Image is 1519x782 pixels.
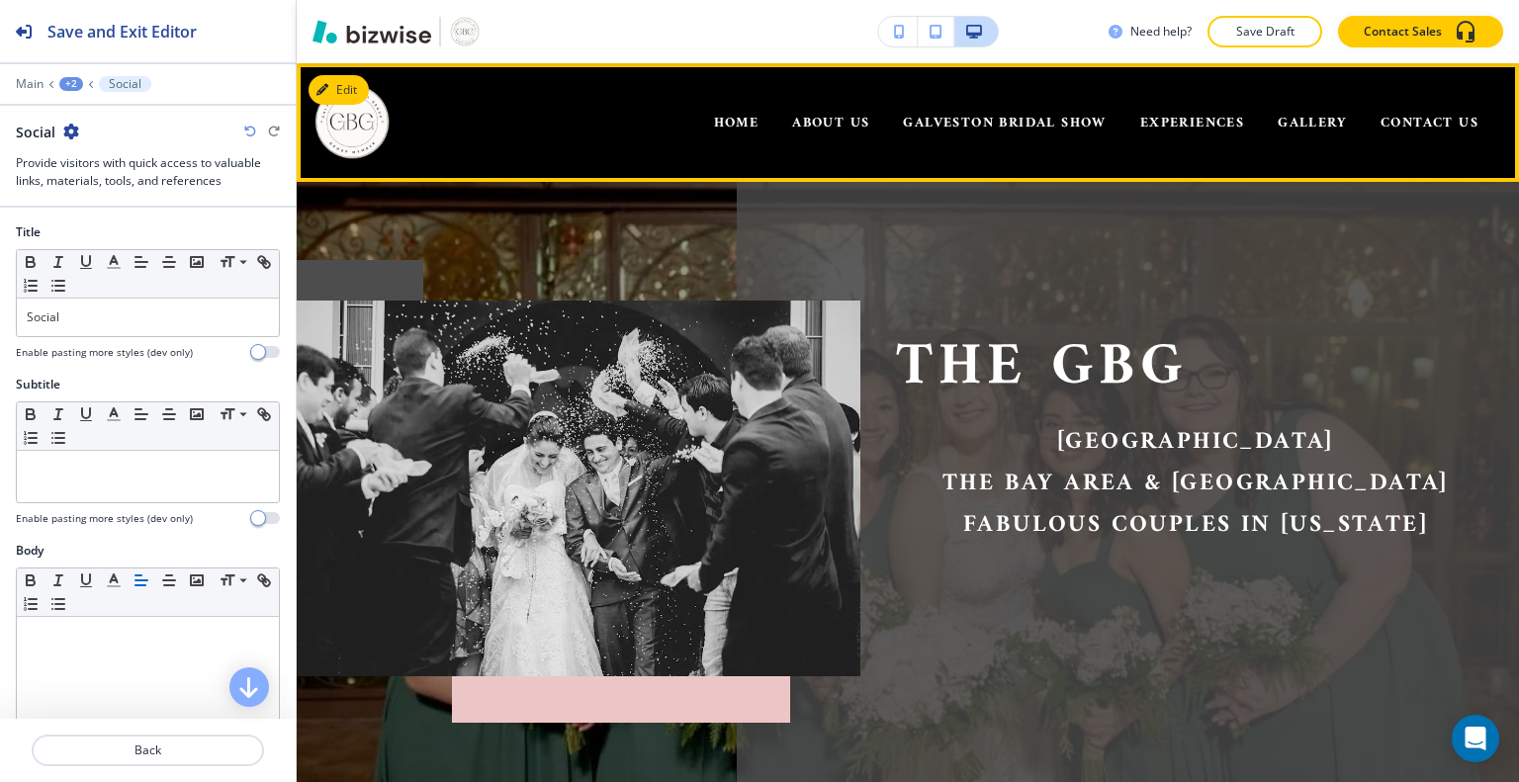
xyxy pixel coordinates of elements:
[109,77,141,91] p: Social
[32,735,264,766] button: Back
[16,154,280,190] h3: Provide visitors with quick access to valuable links, materials, tools, and references
[1140,111,1244,135] span: EXPERIENCES
[16,376,60,393] h2: Subtitle
[311,80,394,163] img: Galveston Bridal Group
[16,511,193,526] h4: Enable pasting more styles (dev only)
[1338,16,1503,47] button: Contact Sales
[34,741,262,759] p: Back
[932,421,1460,463] p: [GEOGRAPHIC_DATA]
[16,542,44,560] h2: Body
[47,20,197,43] h2: Save and Exit Editor
[932,504,1460,546] p: fabulous couples in [US_STATE]
[16,345,193,360] h4: Enable pasting more styles (dev only)
[792,111,869,135] span: ABOUT US
[714,111,759,135] span: HOME
[59,77,83,91] button: +2
[1233,23,1296,41] p: Save Draft
[449,16,481,47] img: Your Logo
[16,77,44,91] button: Main
[27,308,269,326] p: Social
[1130,23,1192,41] h3: Need help?
[903,111,1106,135] span: GALVESTON BRIDAL SHOW
[313,20,431,43] img: Bizwise Logo
[1452,715,1499,762] div: Open Intercom Messenger
[297,301,860,676] img: 807108e7b02268cbc82b54302b890174.webp
[896,336,1460,401] p: the gbg
[1364,23,1442,41] p: Contact Sales
[309,75,369,105] button: Edit
[99,76,151,92] button: Social
[1278,111,1347,135] span: GALLERY
[932,463,1460,504] p: the bay area & [GEOGRAPHIC_DATA]
[1207,16,1322,47] button: Save Draft
[16,122,55,142] h2: Social
[16,223,41,241] h2: Title
[1381,111,1478,135] span: CONTACT US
